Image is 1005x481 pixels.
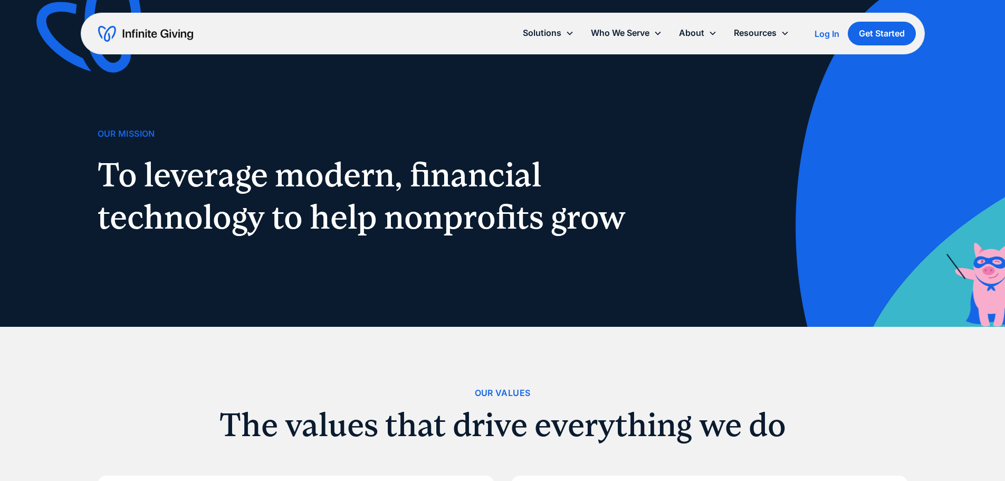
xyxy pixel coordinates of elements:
div: Our Values [475,386,531,400]
div: Solutions [523,26,561,40]
div: Who We Serve [582,22,671,44]
div: About [671,22,725,44]
div: Log In [815,30,839,38]
a: Get Started [848,22,916,45]
div: Our Mission [98,127,155,141]
h2: The values that drive everything we do [98,409,908,441]
div: Resources [734,26,777,40]
div: Resources [725,22,798,44]
div: About [679,26,704,40]
div: Solutions [514,22,582,44]
div: Who We Serve [591,26,649,40]
h1: To leverage modern, financial technology to help nonprofits grow [98,154,638,238]
a: home [98,25,193,42]
a: Log In [815,27,839,40]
